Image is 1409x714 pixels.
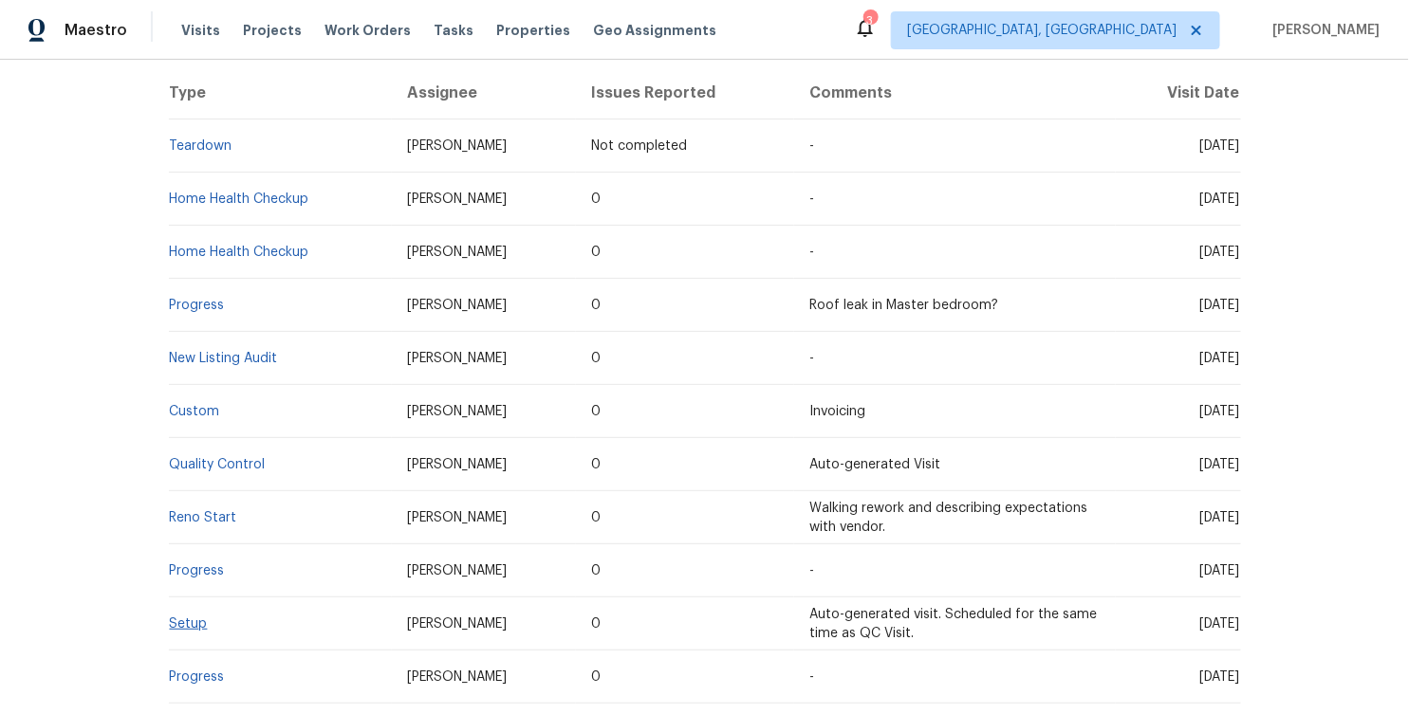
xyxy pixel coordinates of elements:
span: [DATE] [1200,511,1240,524]
a: Custom [170,405,220,418]
a: Reno Start [170,511,237,524]
span: [DATE] [1200,299,1240,312]
span: [DATE] [1200,564,1240,577]
span: - [809,246,814,259]
th: Type [169,66,393,119]
a: Progress [170,564,225,577]
a: Setup [170,617,208,631]
span: [DATE] [1200,405,1240,418]
span: - [809,192,814,206]
th: Visit Date [1116,66,1240,119]
span: [DATE] [1200,617,1240,631]
span: 0 [591,511,601,524]
span: [PERSON_NAME] [407,564,507,577]
span: 0 [591,617,601,631]
th: Comments [794,66,1116,119]
a: Progress [170,670,225,684]
span: [DATE] [1200,139,1240,153]
span: [PERSON_NAME] [407,511,507,524]
a: Progress [170,299,225,312]
span: - [809,139,814,153]
span: Properties [496,21,570,40]
span: Work Orders [324,21,411,40]
span: [DATE] [1200,192,1240,206]
span: Tasks [434,24,473,37]
a: New Listing Audit [170,352,278,365]
th: Issues Reported [576,66,794,119]
a: Home Health Checkup [170,192,309,206]
span: [DATE] [1200,458,1240,471]
span: [PERSON_NAME] [407,405,507,418]
span: 0 [591,352,601,365]
span: 0 [591,670,601,684]
span: 0 [591,246,601,259]
span: [PERSON_NAME] [407,139,507,153]
span: Not completed [591,139,687,153]
span: [PERSON_NAME] [407,352,507,365]
span: [DATE] [1200,246,1240,259]
span: 0 [591,564,601,577]
span: Geo Assignments [593,21,716,40]
span: [PERSON_NAME] [407,192,507,206]
span: Projects [243,21,302,40]
span: - [809,564,814,577]
span: [PERSON_NAME] [407,617,507,631]
span: [DATE] [1200,670,1240,684]
span: - [809,352,814,365]
span: 0 [591,299,601,312]
span: Maestro [65,21,127,40]
th: Assignee [392,66,576,119]
span: Invoicing [809,405,865,418]
span: - [809,670,814,684]
span: [DATE] [1200,352,1240,365]
a: Quality Control [170,458,266,471]
span: [PERSON_NAME] [407,246,507,259]
span: Visits [181,21,220,40]
span: Roof leak in Master bedroom? [809,299,998,312]
span: [PERSON_NAME] [407,670,507,684]
div: 3 [863,11,877,30]
span: 0 [591,458,601,471]
span: [PERSON_NAME] [1266,21,1381,40]
span: [PERSON_NAME] [407,299,507,312]
span: 0 [591,192,601,206]
span: Auto-generated visit. Scheduled for the same time as QC Visit. [809,608,1097,640]
a: Home Health Checkup [170,246,309,259]
span: [GEOGRAPHIC_DATA], [GEOGRAPHIC_DATA] [907,21,1177,40]
span: [PERSON_NAME] [407,458,507,471]
span: Auto-generated Visit [809,458,940,471]
span: 0 [591,405,601,418]
a: Teardown [170,139,232,153]
span: Walking rework and describing expectations with vendor. [809,502,1087,534]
